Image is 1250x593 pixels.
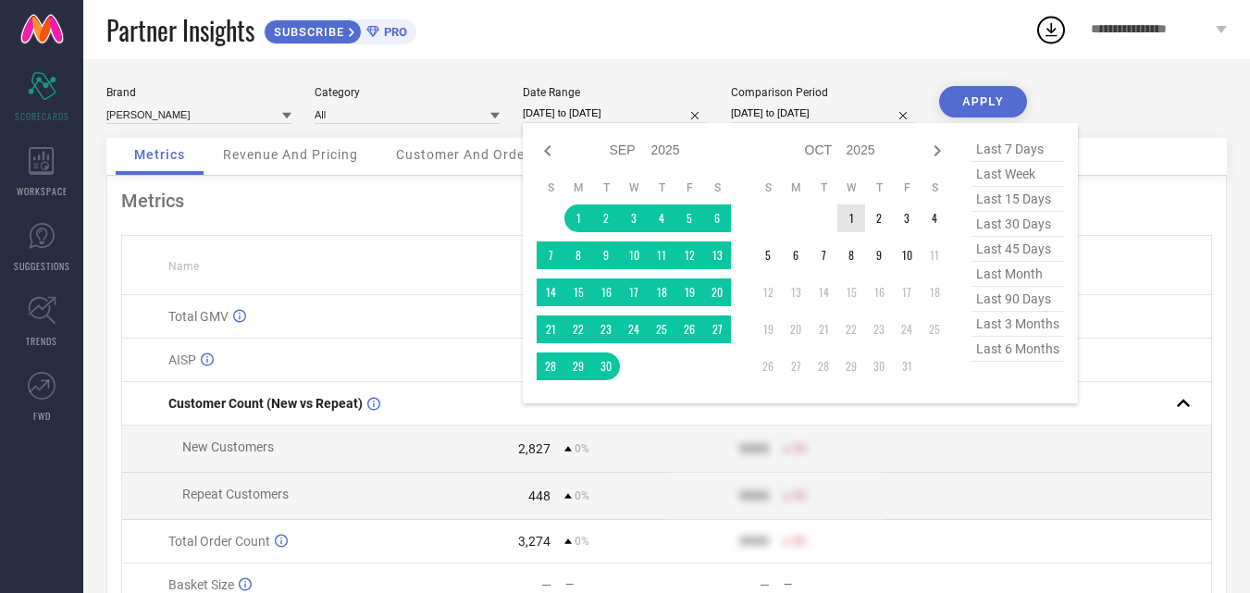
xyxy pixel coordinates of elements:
[592,278,620,306] td: Tue Sep 16 2025
[379,25,407,39] span: PRO
[782,241,810,269] td: Mon Oct 06 2025
[739,488,769,503] div: 9999
[703,241,731,269] td: Sat Sep 13 2025
[782,315,810,343] td: Mon Oct 20 2025
[793,489,806,502] span: 50
[921,278,948,306] td: Sat Oct 18 2025
[518,441,551,456] div: 2,827
[675,315,703,343] td: Fri Sep 26 2025
[837,204,865,232] td: Wed Oct 01 2025
[675,180,703,195] th: Friday
[810,278,837,306] td: Tue Oct 14 2025
[731,104,916,123] input: Select comparison period
[168,352,196,367] span: AISP
[865,278,893,306] td: Thu Oct 16 2025
[921,315,948,343] td: Sat Oct 25 2025
[537,180,564,195] th: Sunday
[17,184,68,198] span: WORKSPACE
[972,212,1064,237] span: last 30 days
[921,241,948,269] td: Sat Oct 11 2025
[739,441,769,456] div: 9999
[537,315,564,343] td: Sun Sep 21 2025
[565,578,665,591] div: —
[537,140,559,162] div: Previous month
[810,315,837,343] td: Tue Oct 21 2025
[793,535,806,548] span: 50
[537,352,564,380] td: Sun Sep 28 2025
[865,180,893,195] th: Thursday
[134,147,185,162] span: Metrics
[620,180,648,195] th: Wednesday
[865,241,893,269] td: Thu Oct 09 2025
[564,352,592,380] td: Mon Sep 29 2025
[541,577,551,592] div: —
[754,180,782,195] th: Sunday
[893,180,921,195] th: Friday
[168,534,270,549] span: Total Order Count
[972,162,1064,187] span: last week
[564,278,592,306] td: Mon Sep 15 2025
[528,488,551,503] div: 448
[223,147,358,162] span: Revenue And Pricing
[703,204,731,232] td: Sat Sep 06 2025
[168,577,234,592] span: Basket Size
[837,315,865,343] td: Wed Oct 22 2025
[837,241,865,269] td: Wed Oct 08 2025
[782,278,810,306] td: Mon Oct 13 2025
[760,577,770,592] div: —
[921,180,948,195] th: Saturday
[121,190,1212,212] div: Metrics
[865,315,893,343] td: Thu Oct 23 2025
[675,241,703,269] td: Fri Sep 12 2025
[168,260,199,273] span: Name
[837,352,865,380] td: Wed Oct 29 2025
[754,241,782,269] td: Sun Oct 05 2025
[810,241,837,269] td: Tue Oct 07 2025
[782,352,810,380] td: Mon Oct 27 2025
[537,241,564,269] td: Sun Sep 07 2025
[972,137,1064,162] span: last 7 days
[592,315,620,343] td: Tue Sep 23 2025
[648,315,675,343] td: Thu Sep 25 2025
[837,180,865,195] th: Wednesday
[592,204,620,232] td: Tue Sep 02 2025
[315,86,500,99] div: Category
[182,487,289,501] span: Repeat Customers
[264,15,416,44] a: SUBSCRIBEPRO
[893,241,921,269] td: Fri Oct 10 2025
[793,442,806,455] span: 50
[754,352,782,380] td: Sun Oct 26 2025
[575,535,589,548] span: 0%
[592,352,620,380] td: Tue Sep 30 2025
[1034,13,1068,46] div: Open download list
[865,352,893,380] td: Thu Oct 30 2025
[703,315,731,343] td: Sat Sep 27 2025
[15,109,69,123] span: SCORECARDS
[14,259,70,273] span: SUGGESTIONS
[564,204,592,232] td: Mon Sep 01 2025
[739,534,769,549] div: 9999
[106,86,291,99] div: Brand
[972,262,1064,287] span: last month
[921,204,948,232] td: Sat Oct 04 2025
[265,25,349,39] span: SUBSCRIBE
[893,315,921,343] td: Fri Oct 24 2025
[620,315,648,343] td: Wed Sep 24 2025
[564,315,592,343] td: Mon Sep 22 2025
[523,104,708,123] input: Select date range
[972,237,1064,262] span: last 45 days
[972,312,1064,337] span: last 3 months
[703,180,731,195] th: Saturday
[837,278,865,306] td: Wed Oct 15 2025
[620,241,648,269] td: Wed Sep 10 2025
[33,409,51,423] span: FWD
[26,334,57,348] span: TRENDS
[675,278,703,306] td: Fri Sep 19 2025
[648,278,675,306] td: Thu Sep 18 2025
[754,278,782,306] td: Sun Oct 12 2025
[648,204,675,232] td: Thu Sep 04 2025
[675,204,703,232] td: Fri Sep 05 2025
[810,352,837,380] td: Tue Oct 28 2025
[537,278,564,306] td: Sun Sep 14 2025
[972,187,1064,212] span: last 15 days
